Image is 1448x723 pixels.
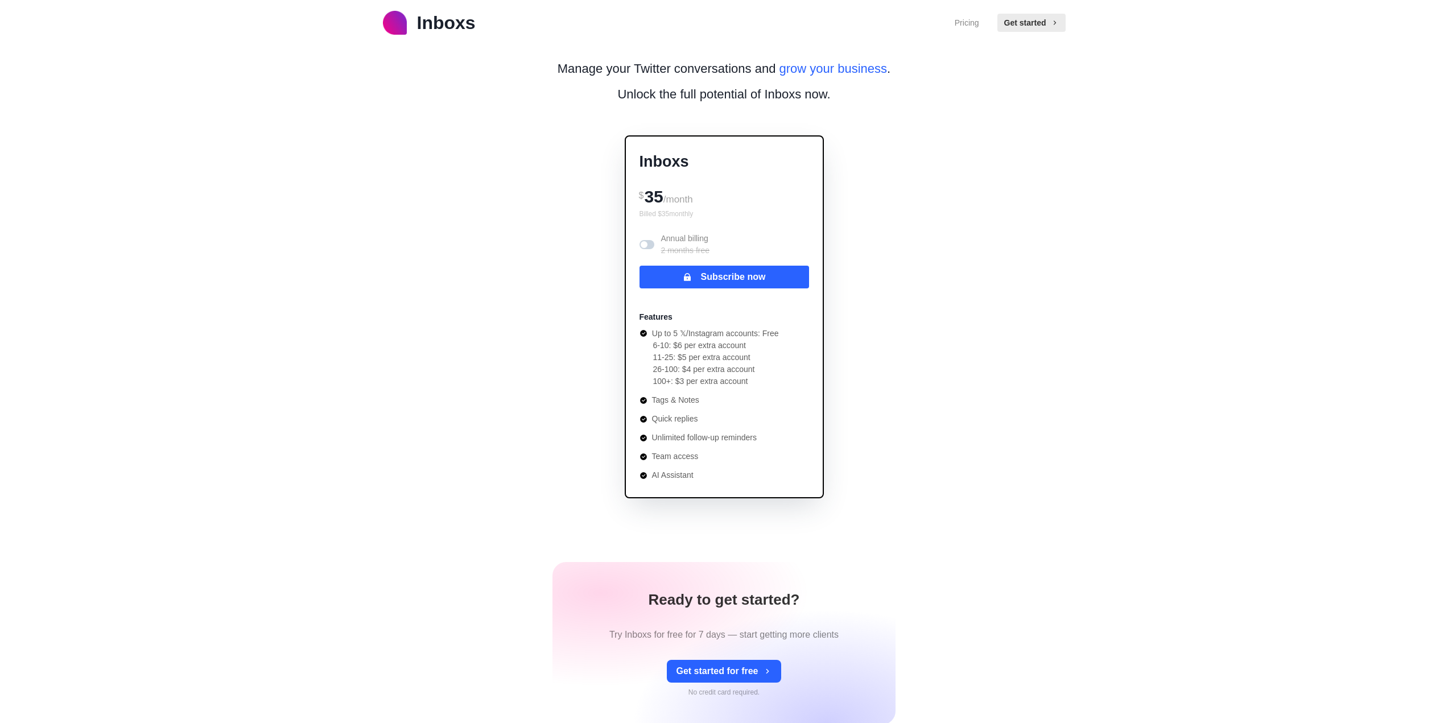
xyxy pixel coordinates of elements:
a: Pricing [955,17,979,29]
li: AI Assistant [640,469,779,481]
p: Inboxs [417,9,476,36]
li: 26-100: $4 per extra account [653,363,779,375]
p: Billed $ 35 monthly [640,209,809,219]
button: Get started [997,14,1066,32]
button: Get started for free [667,660,781,683]
li: 11-25: $5 per extra account [653,352,779,363]
button: Subscribe now [640,266,809,288]
div: 35 [640,183,809,209]
p: Features [640,311,673,323]
li: Unlimited follow-up reminders [640,432,779,444]
li: Tags & Notes [640,394,779,406]
p: Inboxs [640,150,809,173]
p: 2 months free [661,245,710,257]
p: Up to 5 𝕏/Instagram accounts: Free [652,328,779,340]
li: 100+: $3 per extra account [653,375,779,387]
li: Team access [640,451,779,462]
span: $ [639,191,644,200]
img: logo [383,11,407,35]
li: 6-10: $6 per extra account [653,340,779,352]
span: grow your business [779,61,888,76]
p: No credit card required. [688,687,760,697]
p: Manage your Twitter conversations and . [558,59,890,78]
p: Try Inboxs for free for 7 days — start getting more clients [609,628,839,642]
a: logoInboxs [383,9,476,36]
span: /month [663,194,693,205]
li: Quick replies [640,413,779,425]
p: Unlock the full potential of Inboxs now. [617,85,830,104]
p: Annual billing [661,233,710,257]
h1: Ready to get started? [649,589,800,610]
